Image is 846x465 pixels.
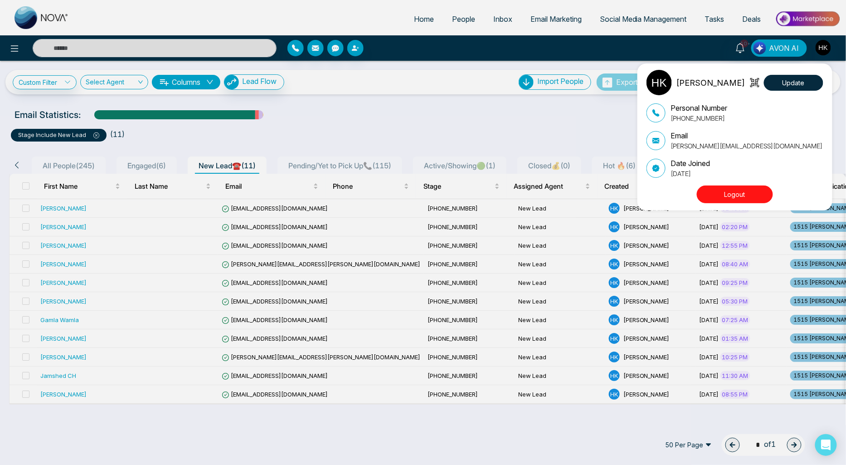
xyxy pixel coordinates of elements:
p: Email [671,130,823,141]
p: [DATE] [671,169,710,178]
button: Update [764,75,823,91]
p: [PHONE_NUMBER] [671,113,728,123]
p: Date Joined [671,158,710,169]
p: [PERSON_NAME][EMAIL_ADDRESS][DOMAIN_NAME] [671,141,823,151]
div: Open Intercom Messenger [815,434,837,456]
button: Logout [697,186,773,203]
p: Personal Number [671,103,728,113]
p: [PERSON_NAME] [676,77,745,89]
